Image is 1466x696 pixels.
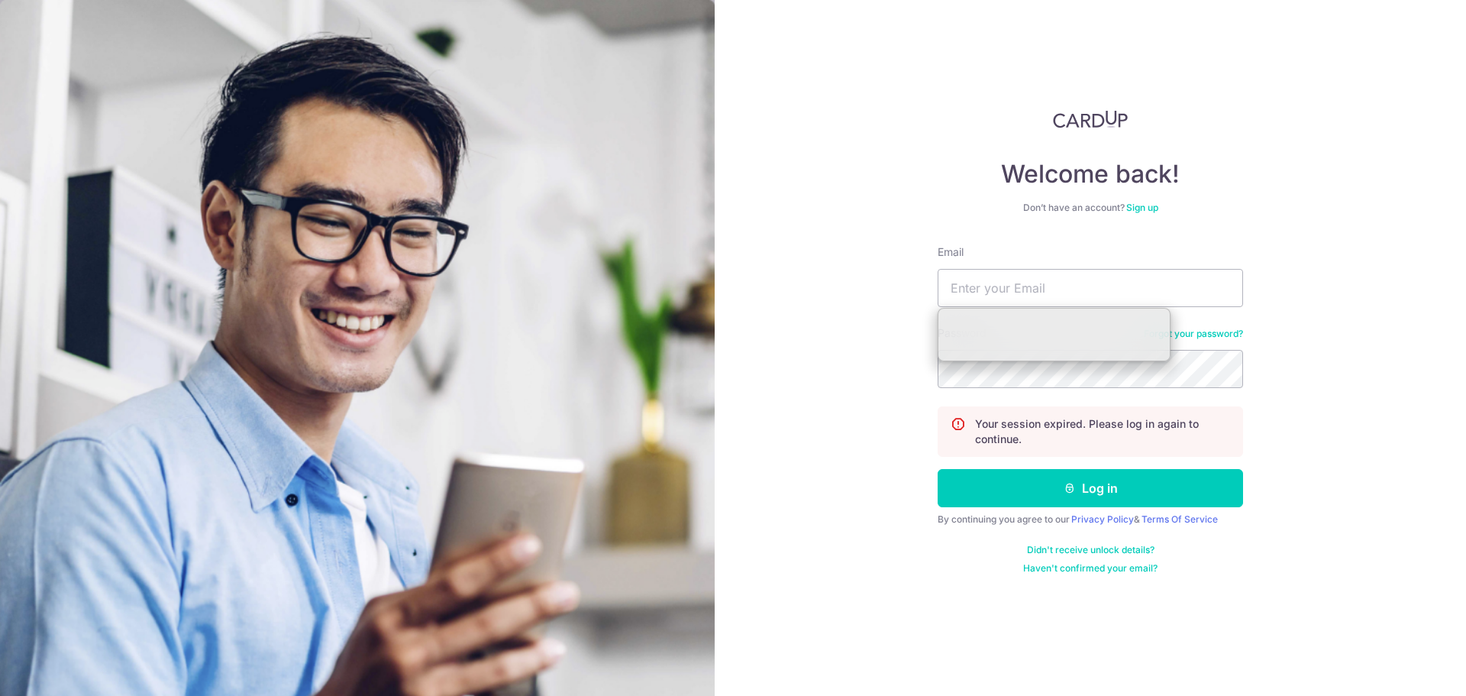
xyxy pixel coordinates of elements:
a: Privacy Policy [1071,513,1134,525]
h4: Welcome back! [938,159,1243,189]
button: Log in [938,469,1243,507]
input: Enter your Email [938,269,1243,307]
a: Haven't confirmed your email? [1023,562,1158,575]
a: Terms Of Service [1141,513,1218,525]
img: CardUp Logo [1053,110,1128,128]
div: By continuing you agree to our & [938,513,1243,526]
div: Don’t have an account? [938,202,1243,214]
a: Forgot your password? [1144,328,1243,340]
a: Sign up [1126,202,1158,213]
label: Email [938,244,964,260]
p: Your session expired. Please log in again to continue. [975,416,1230,447]
a: Didn't receive unlock details? [1027,544,1154,556]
